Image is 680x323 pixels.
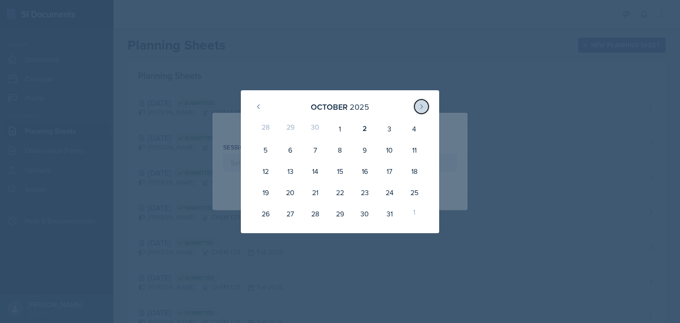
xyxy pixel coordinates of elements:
[328,161,352,182] div: 15
[328,203,352,224] div: 29
[253,139,278,161] div: 5
[278,118,303,139] div: 29
[352,182,377,203] div: 23
[303,161,328,182] div: 14
[253,203,278,224] div: 26
[253,118,278,139] div: 28
[402,118,427,139] div: 4
[253,161,278,182] div: 12
[278,161,303,182] div: 13
[402,203,427,224] div: 1
[377,203,402,224] div: 31
[377,161,402,182] div: 17
[303,139,328,161] div: 7
[377,118,402,139] div: 3
[303,182,328,203] div: 21
[253,182,278,203] div: 19
[278,139,303,161] div: 6
[278,203,303,224] div: 27
[303,203,328,224] div: 28
[352,118,377,139] div: 2
[278,182,303,203] div: 20
[328,118,352,139] div: 1
[311,101,348,113] div: October
[377,182,402,203] div: 24
[352,139,377,161] div: 9
[377,139,402,161] div: 10
[303,118,328,139] div: 30
[328,139,352,161] div: 8
[402,182,427,203] div: 25
[402,139,427,161] div: 11
[352,203,377,224] div: 30
[328,182,352,203] div: 22
[402,161,427,182] div: 18
[350,101,369,113] div: 2025
[352,161,377,182] div: 16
